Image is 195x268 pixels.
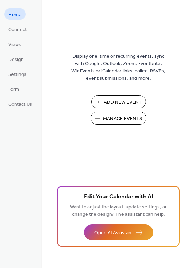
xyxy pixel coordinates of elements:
a: Connect [4,23,31,35]
button: Add New Event [91,95,146,108]
button: Manage Events [91,112,146,125]
button: Open AI Assistant [84,224,153,240]
span: Home [8,11,22,18]
span: Form [8,86,19,93]
span: Settings [8,71,26,78]
span: Manage Events [103,115,142,123]
span: Design [8,56,24,63]
span: Edit Your Calendar with AI [84,192,153,202]
a: Views [4,38,25,50]
a: Settings [4,68,31,80]
span: Connect [8,26,27,33]
span: Add New Event [104,99,142,106]
a: Home [4,8,26,20]
span: Open AI Assistant [94,229,133,237]
a: Form [4,83,23,95]
span: Views [8,41,21,48]
a: Contact Us [4,98,36,110]
a: Design [4,53,28,65]
span: Contact Us [8,101,32,108]
span: Want to adjust the layout, update settings, or change the design? The assistant can help. [70,203,167,219]
span: Display one-time or recurring events, sync with Google, Outlook, Zoom, Eventbrite, Wix Events or ... [71,53,165,82]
